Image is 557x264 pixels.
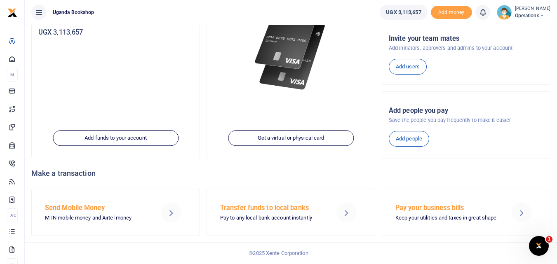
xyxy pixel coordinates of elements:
span: UGX 3,113,657 [386,8,421,16]
h4: Make a transaction [31,169,550,178]
span: Operations [515,12,550,19]
h5: Transfer funds to local banks [220,204,324,212]
p: MTN mobile money and Airtel money [45,214,149,222]
h5: Send Mobile Money [45,204,149,212]
span: 1 [546,236,552,243]
a: Add funds to your account [53,131,179,146]
p: Pay to any local bank account instantly [220,214,324,222]
span: Uganda bookshop [49,9,98,16]
h5: Add people you pay [389,107,543,115]
a: Pay your business bills Keep your utilities and taxes in great shape [382,189,550,236]
img: profile-user [497,5,512,20]
a: profile-user [PERSON_NAME] Operations [497,5,550,20]
p: Keep your utilities and taxes in great shape [395,214,500,222]
li: Wallet ballance [376,5,430,20]
p: Save the people you pay frequently to make it easier [389,116,543,124]
a: logo-small logo-large logo-large [7,9,17,15]
p: Add initiators, approvers and admins to your account [389,44,543,52]
li: M [7,68,18,82]
a: Add people [389,131,429,147]
a: Send Mobile Money MTN mobile money and Airtel money [31,189,200,236]
iframe: Intercom live chat [529,236,549,256]
a: Transfer funds to local banks Pay to any local bank account instantly [207,189,375,236]
a: UGX 3,113,657 [380,5,427,20]
a: Add money [431,9,472,15]
img: logo-small [7,8,17,18]
h5: Pay your business bills [395,204,500,212]
li: Toup your wallet [431,6,472,19]
a: Add users [389,59,427,75]
a: Get a virtual or physical card [228,131,354,146]
li: Ac [7,208,18,222]
small: [PERSON_NAME] [515,5,550,12]
h5: Invite your team mates [389,35,543,43]
h5: UGX 3,113,657 [38,28,193,37]
span: Add money [431,6,472,19]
